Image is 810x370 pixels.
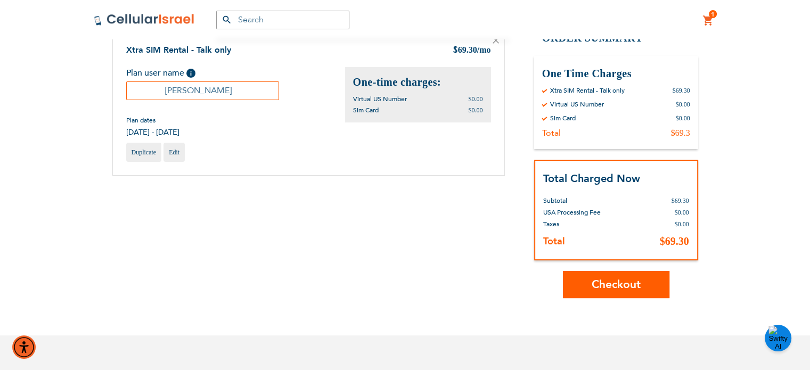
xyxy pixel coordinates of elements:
span: Duplicate [132,149,157,156]
span: $0.00 [675,209,689,216]
div: 69.30 [453,44,491,57]
span: /mo [477,45,491,54]
span: USA Processing Fee [543,208,601,217]
span: Plan user name [126,67,184,79]
div: $0.00 [676,100,690,109]
div: Xtra SIM Rental - Talk only [550,86,625,95]
span: 1 [711,10,715,19]
a: Edit [163,143,185,162]
th: Subtotal [543,187,640,207]
span: Help [186,69,195,78]
div: Accessibility Menu [12,335,36,359]
strong: Total [543,235,565,248]
h3: One Time Charges [542,67,690,81]
span: Checkout [592,277,641,292]
span: Edit [169,149,179,156]
th: Taxes [543,218,640,230]
a: Duplicate [126,143,162,162]
span: $0.00 [675,220,689,228]
div: Sim Card [550,114,576,122]
a: 1 [702,14,714,27]
div: Total [542,128,561,138]
button: Checkout [563,271,669,298]
span: $0.00 [469,106,483,114]
div: Virtual US Number [550,100,604,109]
strong: Total Charged Now [543,171,640,186]
h2: One-time charges: [353,75,483,89]
a: Xtra SIM Rental - Talk only [126,44,231,56]
span: Virtual US Number [353,95,407,103]
input: Search [216,11,349,29]
span: Sim Card [353,106,379,114]
span: $69.30 [672,197,689,204]
img: Cellular Israel Logo [94,13,195,26]
span: $ [453,45,458,57]
span: $69.30 [660,235,689,247]
span: [DATE] - [DATE] [126,127,179,137]
div: $69.3 [671,128,690,138]
span: Plan dates [126,116,179,125]
div: $69.30 [673,86,690,95]
div: $0.00 [676,114,690,122]
span: $0.00 [469,95,483,103]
